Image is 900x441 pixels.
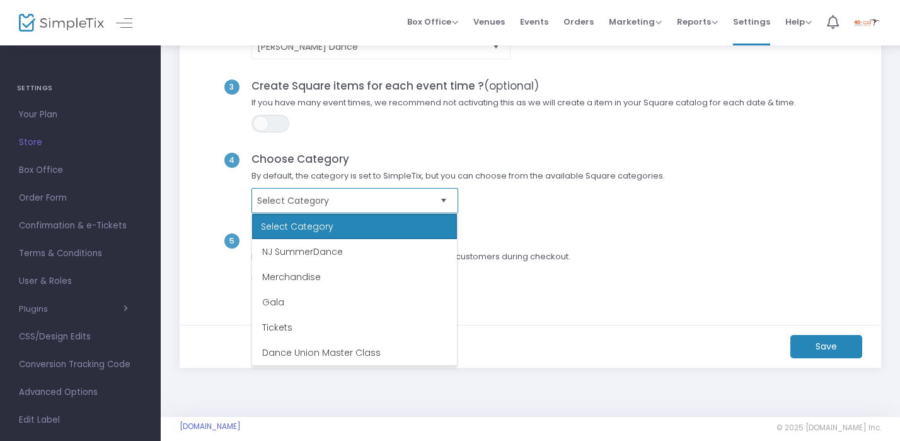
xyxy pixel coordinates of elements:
li: Gala [252,290,457,315]
li: NJ SummerDance [252,239,457,264]
span: Edit Label [19,412,142,428]
span: (optional) [484,78,539,93]
button: Select [435,187,453,215]
span: Order Form [19,190,142,206]
li: Merchandise [252,264,457,290]
div: Select Category [252,214,457,239]
span: Confirmation & e-Tickets [19,218,142,234]
span: Venues [473,6,505,38]
span: Your Plan [19,107,142,123]
span: Settings [733,6,770,38]
span: User & Roles [19,273,142,290]
span: 3 [224,79,239,95]
span: Help [785,16,812,28]
h4: SETTINGS [17,76,144,101]
span: 4 [224,153,239,168]
span: Enable the AfterPay/ClearPay payment option for customers during checkout. [246,250,577,269]
span: Conversion Tracking Code [19,356,142,373]
button: Plugins [19,304,128,314]
a: [DOMAIN_NAME] [180,421,241,432]
span: By default, the category is set to SimpleTix, but you can choose from the available Square catego... [246,170,672,189]
span: Store [19,134,142,151]
span: © 2025 [DOMAIN_NAME] Inc. [776,423,881,433]
span: [PERSON_NAME] Dance [257,40,487,53]
h4: Enable AfterPay/ClearPay [246,233,577,246]
li: Tickets [252,315,457,340]
span: Box Office [19,162,142,179]
span: Orders [563,6,594,38]
h4: Choose Category [246,153,672,165]
span: Events [520,6,548,38]
button: Select [487,33,505,61]
h4: Create Square items for each event time ? [246,79,803,92]
span: 5 [224,233,239,249]
span: Marketing [609,16,662,28]
m-button: Save [790,335,862,358]
span: If you have many event times, we recommend not activating this as we will create a item in your S... [246,97,803,115]
span: Box Office [407,16,458,28]
span: Select Category [257,194,435,207]
span: Terms & Conditions [19,245,142,262]
span: Reports [677,16,718,28]
li: Dance Union Master Class [252,340,457,365]
span: Advanced Options [19,384,142,401]
span: CSS/Design Edits [19,329,142,345]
